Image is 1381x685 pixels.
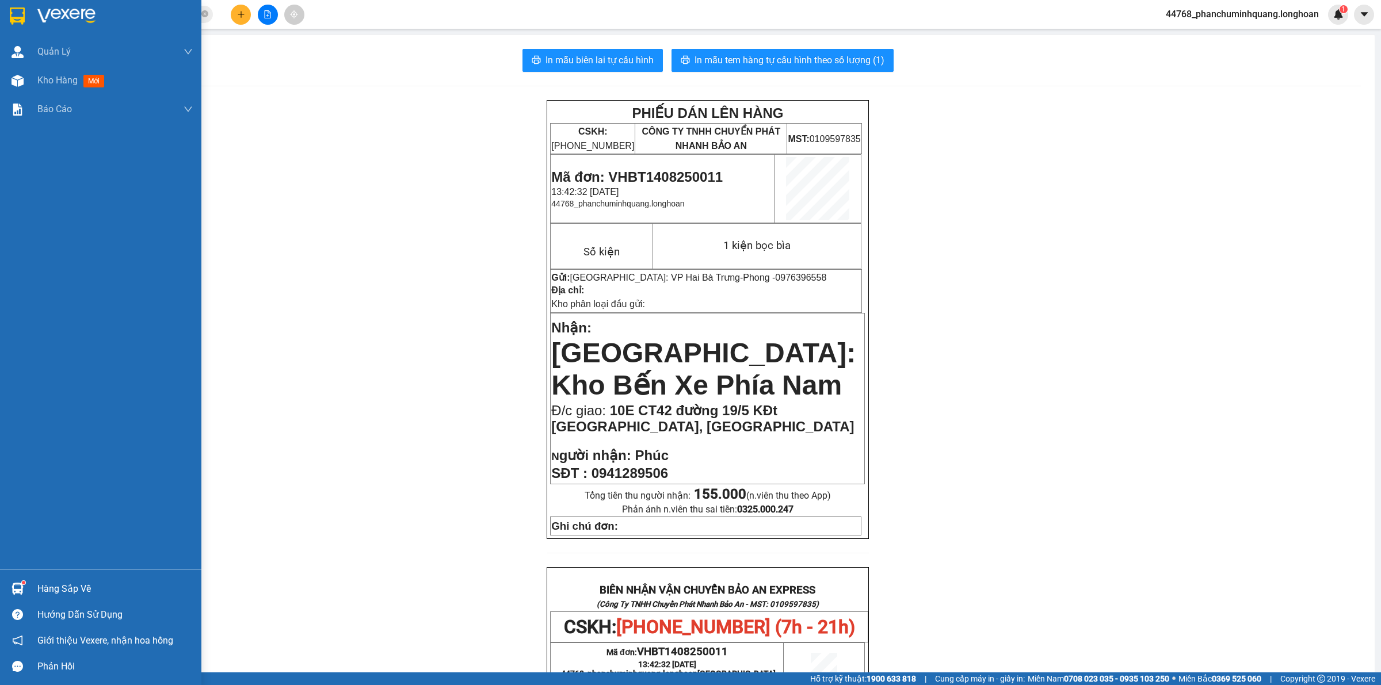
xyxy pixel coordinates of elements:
[81,5,232,21] strong: PHIẾU DÁN LÊN HÀNG
[551,187,619,197] span: 13:42:32 [DATE]
[1340,5,1348,13] sup: 1
[551,320,592,335] span: Nhận:
[551,273,570,282] strong: Gửi:
[642,127,780,151] span: CÔNG TY TNHH CHUYỂN PHÁT NHANH BẢO AN
[737,504,793,515] strong: 0325.000.247
[32,25,61,35] strong: CSKH:
[551,465,588,481] strong: SĐT :
[1317,675,1325,683] span: copyright
[695,53,884,67] span: In mẫu tem hàng tự cấu hình theo số lượng (1)
[1354,5,1374,25] button: caret-down
[564,616,855,638] span: CSKH:
[545,53,654,67] span: In mẫu biên lai tự cấu hình
[570,273,740,282] span: [GEOGRAPHIC_DATA]: VP Hai Bà Trưng
[681,55,690,66] span: printer
[559,447,631,463] span: gười nhận:
[551,299,645,309] span: Kho phân loại đầu gửi:
[551,403,609,418] span: Đ/c giao:
[1270,672,1272,685] span: |
[37,633,173,648] span: Giới thiệu Vexere, nhận hoa hồng
[622,504,793,515] span: Phản ánh n.viên thu sai tiền:
[694,486,746,502] strong: 155.000
[12,104,24,116] img: solution-icon
[201,9,208,20] span: close-circle
[867,674,916,683] strong: 1900 633 818
[1359,9,1369,20] span: caret-down
[635,447,669,463] span: Phúc
[258,5,278,25] button: file-add
[5,62,176,77] span: Mã đơn: VHBT1408250011
[740,273,826,282] span: -
[184,105,193,114] span: down
[290,10,298,18] span: aim
[551,285,584,295] strong: Địa chỉ:
[264,10,272,18] span: file-add
[743,273,826,282] span: Phong -
[12,75,24,87] img: warehouse-icon
[637,645,728,658] span: VHBT1408250011
[578,127,608,136] strong: CSKH:
[12,583,24,595] img: warehouse-icon
[632,105,783,121] strong: PHIẾU DÁN LÊN HÀNG
[1212,674,1261,683] strong: 0369 525 060
[810,672,916,685] span: Hỗ trợ kỹ thuật:
[284,5,304,25] button: aim
[83,75,104,87] span: mới
[237,10,245,18] span: plus
[12,46,24,58] img: warehouse-icon
[925,672,926,685] span: |
[522,49,663,72] button: printerIn mẫu biên lai tự cấu hình
[37,658,193,675] div: Phản hồi
[12,661,23,672] span: message
[12,635,23,646] span: notification
[37,75,78,86] span: Kho hàng
[91,25,230,45] span: CÔNG TY TNHH CHUYỂN PHÁT NHANH BẢO AN
[1178,672,1261,685] span: Miền Bắc
[583,246,620,258] span: Số kiện
[1341,5,1345,13] span: 1
[10,7,25,25] img: logo-vxr
[184,47,193,56] span: down
[551,199,684,208] span: 44768_phanchuminhquang.longhoan
[22,581,25,584] sup: 1
[585,490,831,501] span: Tổng tiền thu người nhận:
[551,338,856,400] span: [GEOGRAPHIC_DATA]: Kho Bến Xe Phía Nam
[37,102,72,116] span: Báo cáo
[606,648,728,657] span: Mã đơn:
[1157,7,1328,21] span: 44768_phanchuminhquang.longhoan
[788,134,809,144] strong: MST:
[5,79,72,89] span: 13:42:32 [DATE]
[551,127,634,151] span: [PHONE_NUMBER]
[592,465,668,481] span: 0941289506
[37,606,193,623] div: Hướng dẫn sử dụng
[672,49,894,72] button: printerIn mẫu tem hàng tự cấu hình theo số lượng (1)
[1064,674,1169,683] strong: 0708 023 035 - 0935 103 250
[775,273,826,282] span: 0976396558
[597,600,819,609] strong: (Công Ty TNHH Chuyển Phát Nhanh Bảo An - MST: 0109597835)
[788,134,860,144] span: 0109597835
[532,55,541,66] span: printer
[5,25,87,45] span: [PHONE_NUMBER]
[201,10,208,17] span: close-circle
[694,490,831,501] span: (n.viên thu theo App)
[723,239,791,252] span: 1 kiện bọc bìa
[1172,676,1176,681] span: ⚪️
[551,450,631,462] strong: N
[935,672,1025,685] span: Cung cấp máy in - giấy in:
[551,520,618,532] strong: Ghi chú đơn:
[12,609,23,620] span: question-circle
[1333,9,1344,20] img: icon-new-feature
[616,616,855,638] span: [PHONE_NUMBER] (7h - 21h)
[600,584,815,596] strong: BIÊN NHẬN VẬN CHUYỂN BẢO AN EXPRESS
[1028,672,1169,685] span: Miền Nam
[231,5,251,25] button: plus
[551,169,723,185] span: Mã đơn: VHBT1408250011
[37,44,71,59] span: Quản Lý
[37,580,193,598] div: Hàng sắp về
[551,403,854,434] span: 10E CT42 đường 19/5 KĐt [GEOGRAPHIC_DATA], [GEOGRAPHIC_DATA]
